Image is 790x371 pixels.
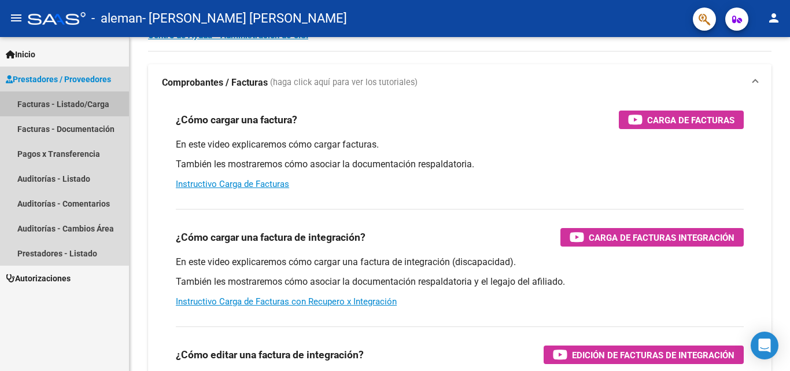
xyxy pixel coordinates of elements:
[176,256,744,269] p: En este video explicaremos cómo cargar una factura de integración (discapacidad).
[176,112,297,128] h3: ¿Cómo cargar una factura?
[176,296,397,307] a: Instructivo Carga de Facturas con Recupero x Integración
[148,64,771,101] mat-expansion-panel-header: Comprobantes / Facturas (haga click aquí para ver los tutoriales)
[6,48,35,61] span: Inicio
[176,138,744,151] p: En este video explicaremos cómo cargar facturas.
[572,348,734,362] span: Edición de Facturas de integración
[751,332,778,359] div: Open Intercom Messenger
[142,6,347,31] span: - [PERSON_NAME] [PERSON_NAME]
[6,272,71,285] span: Autorizaciones
[560,228,744,247] button: Carga de Facturas Integración
[91,6,142,31] span: - aleman
[647,113,734,127] span: Carga de Facturas
[589,230,734,245] span: Carga de Facturas Integración
[176,229,366,245] h3: ¿Cómo cargar una factura de integración?
[176,347,364,363] h3: ¿Cómo editar una factura de integración?
[619,111,744,129] button: Carga de Facturas
[6,73,111,86] span: Prestadores / Proveedores
[176,158,744,171] p: También les mostraremos cómo asociar la documentación respaldatoria.
[176,179,289,189] a: Instructivo Carga de Facturas
[270,76,418,89] span: (haga click aquí para ver los tutoriales)
[767,11,781,25] mat-icon: person
[9,11,23,25] mat-icon: menu
[176,276,744,288] p: También les mostraremos cómo asociar la documentación respaldatoria y el legajo del afiliado.
[544,346,744,364] button: Edición de Facturas de integración
[162,76,268,89] strong: Comprobantes / Facturas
